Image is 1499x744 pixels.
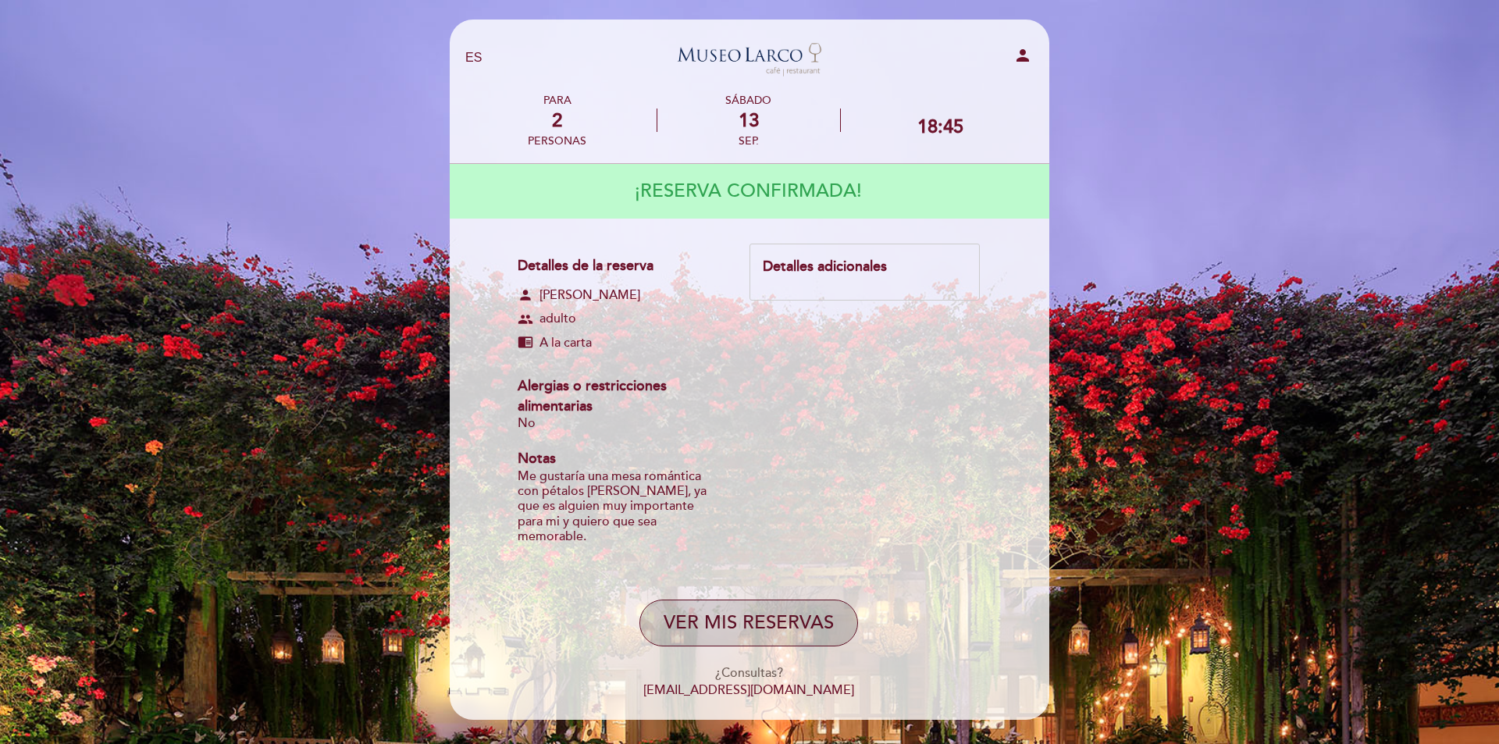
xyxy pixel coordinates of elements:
span: adulto [539,310,576,328]
h4: ¡RESERVA CONFIRMADA! [635,169,862,213]
div: Alergias o restricciones alimentarias [518,376,721,416]
div: Me gustaría una mesa romántica con pétalos [PERSON_NAME], ya que es alguien muy importante para m... [518,469,721,544]
span: A la carta [539,334,592,352]
span: person [518,287,533,303]
div: sábado [657,94,839,107]
div: Detalles adicionales [763,257,967,277]
a: [EMAIL_ADDRESS][DOMAIN_NAME] [643,682,854,698]
i: person [1013,46,1032,65]
div: sep. [657,134,839,148]
button: VER MIS RESERVAS [639,600,858,646]
div: 2 [528,109,586,132]
span: [PERSON_NAME] [539,287,640,304]
span: group [518,311,533,327]
div: No [518,416,721,431]
div: ¿Consultas? [460,664,1038,682]
div: personas [528,134,586,148]
a: Museo [PERSON_NAME][GEOGRAPHIC_DATA] - Restaurant [651,37,846,80]
span: chrome_reader_mode [518,334,533,350]
div: 18:45 [917,116,963,138]
div: 13 [657,109,839,132]
div: PARA [528,94,586,107]
div: Detalles de la reserva [518,256,721,276]
button: person [1013,46,1032,70]
div: Notas [518,449,721,469]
